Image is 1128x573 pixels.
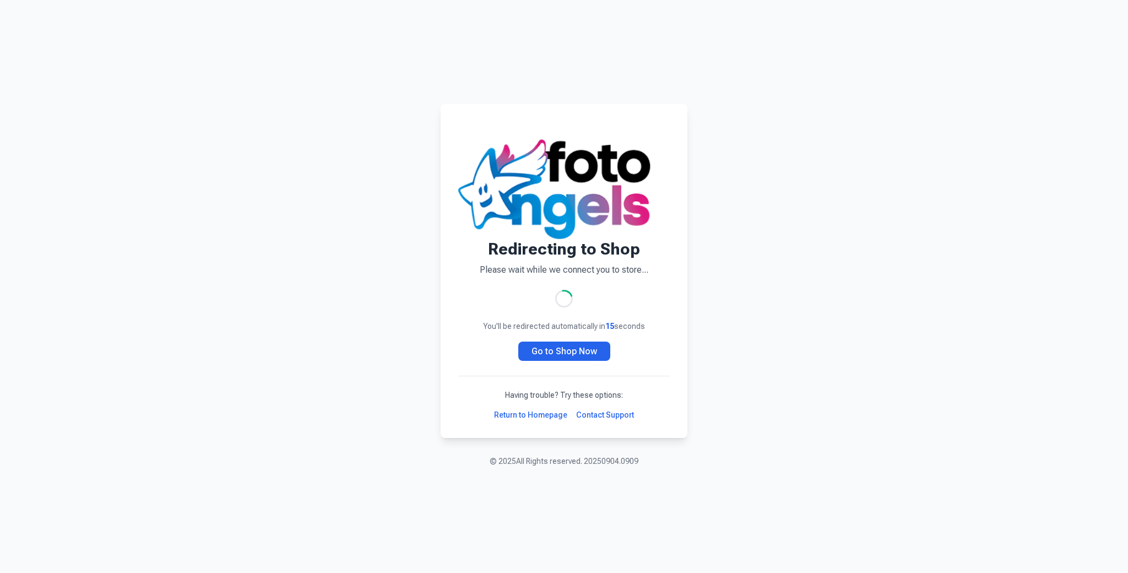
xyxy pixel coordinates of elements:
a: Return to Homepage [494,409,567,420]
h1: Redirecting to Shop [458,239,670,259]
p: Please wait while we connect you to store... [458,263,670,277]
p: You'll be redirected automatically in seconds [458,321,670,332]
span: 15 [605,322,614,331]
a: Go to Shop Now [518,342,610,361]
p: © 2025 All Rights reserved. 20250904.0909 [490,456,638,467]
p: Having trouble? Try these options: [458,390,670,401]
a: Contact Support [576,409,634,420]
